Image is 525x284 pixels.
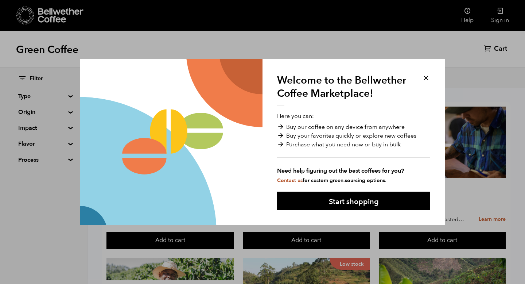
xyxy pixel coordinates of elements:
a: Contact us [277,177,303,184]
li: Buy your favorites quickly or explore new coffees [277,131,430,140]
small: for custom green-sourcing options. [277,177,386,184]
p: Here you can: [277,112,430,184]
li: Purchase what you need now or buy in bulk [277,140,430,149]
li: Buy our coffee on any device from anywhere [277,123,430,131]
h1: Welcome to the Bellwether Coffee Marketplace! [277,74,412,106]
button: Start shopping [277,192,430,210]
strong: Need help figuring out the best coffees for you? [277,166,430,175]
